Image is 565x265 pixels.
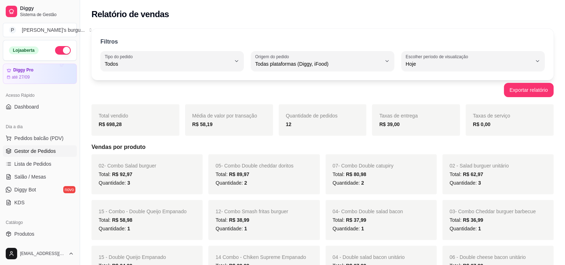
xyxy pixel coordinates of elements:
[99,171,132,177] span: Total:
[9,46,39,54] div: Loja aberta
[14,147,56,155] span: Gestor de Pedidos
[91,9,169,20] h2: Relatório de vendas
[55,46,71,55] button: Alterar Status
[14,199,25,206] span: KDS
[3,241,77,252] a: Complementos
[14,186,36,193] span: Diggy Bot
[99,217,132,223] span: Total:
[286,121,292,127] strong: 12
[3,90,77,101] div: Acesso Rápido
[100,37,118,46] p: Filtros
[215,171,249,177] span: Total:
[192,121,213,127] strong: R$ 58,19
[3,158,77,170] a: Lista de Pedidos
[450,180,481,186] span: Quantidade:
[255,60,381,67] span: Todas plataformas (Diggy, iFood)
[20,12,74,17] span: Sistema de Gestão
[99,209,187,214] span: 15 - Combo - Double Queijo Empanado
[127,180,130,186] span: 3
[333,171,366,177] span: Total:
[99,254,166,260] span: 15 - Double Queijo Empanado
[229,171,249,177] span: R$ 89,97
[450,217,483,223] span: Total:
[361,180,364,186] span: 2
[401,51,545,71] button: Escolher período de visualizaçãoHoje
[333,254,405,260] span: 04 - Double salad bacon unitário
[463,217,483,223] span: R$ 36,99
[12,74,30,80] article: até 27/09
[478,180,481,186] span: 3
[450,171,483,177] span: Total:
[450,254,526,260] span: 06 - Double cheese bacon unitário
[333,226,364,231] span: Quantidade:
[127,226,130,231] span: 1
[229,217,249,223] span: R$ 38,99
[346,217,366,223] span: R$ 37,99
[333,163,393,169] span: 07- Combo Double catupiry
[3,121,77,132] div: Dia a dia
[14,160,51,167] span: Lista de Pedidos
[473,121,490,127] strong: R$ 0,00
[99,121,122,127] strong: R$ 698,28
[105,60,231,67] span: Todos
[3,197,77,208] a: KDS
[14,135,64,142] span: Pedidos balcão (PDV)
[333,217,366,223] span: Total:
[100,51,244,71] button: Tipo do pedidoTodos
[504,83,554,97] button: Exportar relatório
[450,163,509,169] span: 02 - Salad burguer unitário
[3,132,77,144] button: Pedidos balcão (PDV)
[99,113,128,119] span: Total vendido
[9,26,16,34] span: P
[3,217,77,228] div: Catálogo
[361,226,364,231] span: 1
[14,230,34,237] span: Produtos
[406,60,532,67] span: Hoje
[450,209,536,214] span: 03- Combo Cheddar burguer barbecue
[3,101,77,112] a: Dashboard
[3,3,77,20] a: DiggySistema de Gestão
[112,217,132,223] span: R$ 58,98
[3,64,77,84] a: Diggy Proaté 27/09
[215,226,247,231] span: Quantidade:
[286,113,338,119] span: Quantidade de pedidos
[215,217,249,223] span: Total:
[192,113,257,119] span: Média de valor por transação
[251,51,394,71] button: Origem do pedidoTodas plataformas (Diggy, iFood)
[215,209,288,214] span: 12- Combo Smash fritas burguer
[99,163,156,169] span: 02- Combo Salad burguer
[379,113,417,119] span: Taxas de entrega
[22,26,85,34] div: [PERSON_NAME]'s burgu ...
[255,54,291,60] label: Origem do pedido
[333,180,364,186] span: Quantidade:
[3,23,77,37] button: Select a team
[3,228,77,240] a: Produtos
[463,171,483,177] span: R$ 62,97
[99,180,130,186] span: Quantidade:
[473,113,510,119] span: Taxas de serviço
[20,5,74,12] span: Diggy
[244,226,247,231] span: 1
[91,143,554,151] h5: Vendas por produto
[3,171,77,182] a: Salão / Mesas
[112,171,132,177] span: R$ 92,97
[450,226,481,231] span: Quantidade:
[3,145,77,157] a: Gestor de Pedidos
[14,173,46,180] span: Salão / Mesas
[215,163,293,169] span: 05- Combo Double cheddar doritos
[3,245,77,262] button: [EMAIL_ADDRESS][DOMAIN_NAME]
[346,171,366,177] span: R$ 80,98
[215,254,306,260] span: 14 Combo - Chiken Supreme Empanado
[244,180,247,186] span: 2
[406,54,470,60] label: Escolher período de visualização
[20,251,65,256] span: [EMAIL_ADDRESS][DOMAIN_NAME]
[333,209,403,214] span: 04- Combo Double salad bacon
[3,184,77,195] a: Diggy Botnovo
[13,67,34,73] article: Diggy Pro
[105,54,135,60] label: Tipo do pedido
[379,121,400,127] strong: R$ 39,00
[14,103,39,110] span: Dashboard
[478,226,481,231] span: 1
[215,180,247,186] span: Quantidade:
[99,226,130,231] span: Quantidade:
